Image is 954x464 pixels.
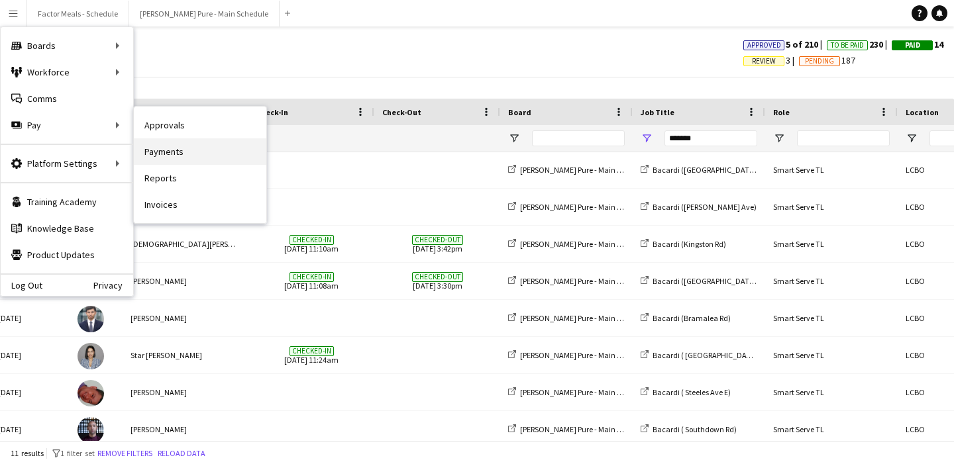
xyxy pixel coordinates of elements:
[641,350,761,360] a: Bacardi ( [GEOGRAPHIC_DATA])
[134,112,266,138] a: Approvals
[1,112,133,138] div: Pay
[93,280,133,291] a: Privacy
[123,374,248,410] div: [PERSON_NAME]
[752,57,776,66] span: Review
[78,380,104,406] img: Wei Chen
[508,350,649,360] a: [PERSON_NAME] Pure - Main Schedule
[520,387,649,397] span: [PERSON_NAME] Pure - Main Schedule
[155,446,208,461] button: Reload data
[641,424,737,434] a: Bacardi ( Southdown Rd)
[508,165,649,175] a: [PERSON_NAME] Pure - Main Schedule
[906,107,939,117] span: Location
[653,387,731,397] span: Bacardi ( Steeles Ave E)
[508,276,649,286] a: [PERSON_NAME] Pure - Main Schedule
[765,411,898,447] div: Smart Serve TL
[1,32,133,59] div: Boards
[773,107,790,117] span: Role
[520,239,649,249] span: [PERSON_NAME] Pure - Main Schedule
[1,215,133,242] a: Knowledge Base
[797,130,890,146] input: Role Filter Input
[60,448,95,458] span: 1 filter set
[78,417,104,443] img: Deklon Roberts
[1,189,133,215] a: Training Academy
[134,138,266,165] a: Payments
[664,130,757,146] input: Job Title Filter Input
[508,132,520,144] button: Open Filter Menu
[653,313,731,323] span: Bacardi (Bramalea Rd)
[1,242,133,268] a: Product Updates
[765,263,898,299] div: Smart Serve TL
[508,239,649,249] a: [PERSON_NAME] Pure - Main Schedule
[134,191,266,218] a: Invoices
[508,202,649,212] a: [PERSON_NAME] Pure - Main Schedule
[653,239,726,249] span: Bacardi (Kingston Rd)
[827,38,892,50] span: 230
[1,150,133,177] div: Platform Settings
[653,350,761,360] span: Bacardi ( [GEOGRAPHIC_DATA])
[799,54,855,66] span: 187
[27,1,129,26] button: Factor Meals - Schedule
[653,424,737,434] span: Bacardi ( Southdown Rd)
[743,38,827,50] span: 5 of 210
[641,107,674,117] span: Job Title
[129,1,280,26] button: [PERSON_NAME] Pure - Main Schedule
[520,202,649,212] span: [PERSON_NAME] Pure - Main Schedule
[520,165,649,175] span: [PERSON_NAME] Pure - Main Schedule
[641,165,759,175] a: Bacardi ([GEOGRAPHIC_DATA])
[256,337,366,373] span: [DATE] 11:24am
[412,235,463,245] span: Checked-out
[123,226,248,262] div: [DEMOGRAPHIC_DATA][PERSON_NAME]
[290,346,334,356] span: Checked-in
[892,38,943,50] span: 14
[123,411,248,447] div: [PERSON_NAME]
[765,189,898,225] div: Smart Serve TL
[78,306,104,332] img: Parth Gundraniya
[765,337,898,373] div: Smart Serve TL
[412,272,463,282] span: Checked-out
[831,41,864,50] span: To Be Paid
[382,263,492,299] span: [DATE] 3:30pm
[641,132,653,144] button: Open Filter Menu
[653,276,759,286] span: Bacardi ([GEOGRAPHIC_DATA])
[765,152,898,188] div: Smart Serve TL
[256,263,366,299] span: [DATE] 11:08am
[1,280,42,291] a: Log Out
[1,85,133,112] a: Comms
[123,263,248,299] div: [PERSON_NAME]
[532,130,625,146] input: Board Filter Input
[256,226,366,262] span: [DATE] 11:10am
[905,41,920,50] span: Paid
[123,300,248,336] div: [PERSON_NAME]
[290,272,334,282] span: Checked-in
[520,276,649,286] span: [PERSON_NAME] Pure - Main Schedule
[641,313,731,323] a: Bacardi (Bramalea Rd)
[123,337,248,373] div: Star [PERSON_NAME]
[1,59,133,85] div: Workforce
[508,313,649,323] a: [PERSON_NAME] Pure - Main Schedule
[765,300,898,336] div: Smart Serve TL
[290,235,334,245] span: Checked-in
[382,107,421,117] span: Check-Out
[508,424,649,434] a: [PERSON_NAME] Pure - Main Schedule
[641,276,759,286] a: Bacardi ([GEOGRAPHIC_DATA])
[747,41,781,50] span: Approved
[508,107,531,117] span: Board
[256,107,288,117] span: Check-In
[520,350,649,360] span: [PERSON_NAME] Pure - Main Schedule
[520,313,649,323] span: [PERSON_NAME] Pure - Main Schedule
[906,132,918,144] button: Open Filter Menu
[653,165,759,175] span: Bacardi ([GEOGRAPHIC_DATA])
[641,239,726,249] a: Bacardi (Kingston Rd)
[773,132,785,144] button: Open Filter Menu
[641,387,731,397] a: Bacardi ( Steeles Ave E)
[382,226,492,262] span: [DATE] 3:42pm
[78,343,104,369] img: Star Rafiee Bandary
[95,446,155,461] button: Remove filters
[508,387,649,397] a: [PERSON_NAME] Pure - Main Schedule
[765,374,898,410] div: Smart Serve TL
[520,424,649,434] span: [PERSON_NAME] Pure - Main Schedule
[134,165,266,191] a: Reports
[743,54,799,66] span: 3
[765,226,898,262] div: Smart Serve TL
[653,202,757,212] span: Bacardi ([PERSON_NAME] Ave)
